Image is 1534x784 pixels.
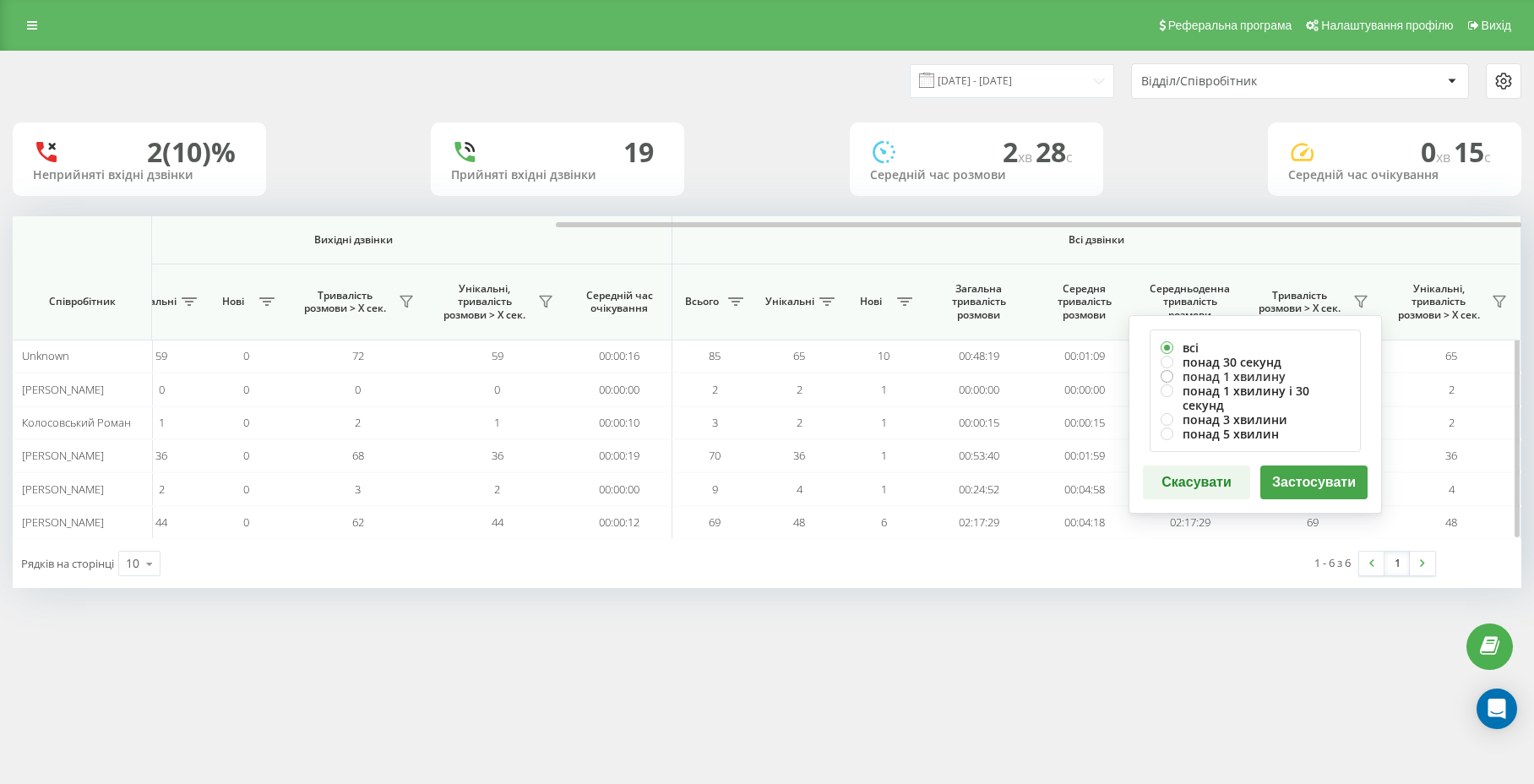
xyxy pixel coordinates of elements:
[22,415,131,430] span: Колосовський Роман
[881,448,887,463] span: 1
[1143,465,1250,499] button: Скасувати
[492,514,503,530] span: 44
[681,295,723,308] span: Всього
[243,482,249,497] span: 0
[494,415,500,430] span: 1
[1031,340,1137,373] td: 00:01:09
[1161,384,1350,412] label: понад 1 хвилину і 30 секунд
[567,506,672,539] td: 00:00:12
[451,168,664,182] div: Прийняті вхідні дзвінки
[1384,552,1410,575] a: 1
[355,482,361,497] span: 3
[1168,19,1292,32] span: Реферальна програма
[722,233,1471,247] span: Всі дзвінки
[352,448,364,463] span: 68
[296,289,394,315] span: Тривалість розмови > Х сек.
[709,514,721,530] span: 69
[793,448,805,463] span: 36
[881,514,887,530] span: 6
[567,340,672,373] td: 00:00:16
[1161,427,1350,441] label: понад 5 хвилин
[1445,348,1457,363] span: 65
[1150,282,1230,322] span: Середньоденна тривалість розмови
[126,555,139,572] div: 10
[1445,448,1457,463] span: 36
[147,136,236,168] div: 2 (10)%
[352,514,364,530] span: 62
[709,448,721,463] span: 70
[355,382,361,397] span: 0
[352,348,364,363] span: 72
[926,472,1031,505] td: 00:24:52
[712,382,718,397] span: 2
[926,373,1031,406] td: 00:00:00
[243,382,249,397] span: 0
[1454,133,1491,170] span: 15
[494,482,500,497] span: 2
[21,556,114,571] span: Рядків на сторінці
[1314,554,1351,571] div: 1 - 6 з 6
[712,482,718,497] span: 9
[793,348,805,363] span: 65
[1449,382,1455,397] span: 2
[22,448,104,463] span: [PERSON_NAME]
[1251,289,1348,315] span: Тривалість розмови > Х сек.
[926,340,1031,373] td: 00:48:19
[159,415,165,430] span: 1
[33,168,246,182] div: Неприйняті вхідні дзвінки
[436,282,533,322] span: Унікальні, тривалість розмови > Х сек.
[492,348,503,363] span: 59
[243,448,249,463] span: 0
[1161,369,1350,384] label: понад 1 хвилину
[850,295,892,308] span: Нові
[1003,133,1036,170] span: 2
[870,168,1083,182] div: Середній час розмови
[567,373,672,406] td: 00:00:00
[212,295,254,308] span: Нові
[1161,355,1350,369] label: понад 30 секунд
[1031,406,1137,439] td: 00:00:15
[243,514,249,530] span: 0
[1066,148,1073,166] span: c
[1307,514,1319,530] span: 69
[881,382,887,397] span: 1
[709,348,721,363] span: 85
[1449,415,1455,430] span: 2
[623,136,654,168] div: 19
[712,415,718,430] span: 3
[1141,74,1343,89] div: Відділ/Співробітник
[74,233,633,247] span: Вихідні дзвінки
[1031,506,1137,539] td: 00:04:18
[1288,168,1501,182] div: Середній час очікування
[881,415,887,430] span: 1
[494,382,500,397] span: 0
[492,448,503,463] span: 36
[155,348,167,363] span: 59
[1436,148,1454,166] span: хв
[155,514,167,530] span: 44
[22,348,69,363] span: Unknown
[1260,465,1368,499] button: Застосувати
[797,382,802,397] span: 2
[1031,472,1137,505] td: 00:04:58
[355,415,361,430] span: 2
[22,514,104,530] span: [PERSON_NAME]
[1321,19,1453,32] span: Налаштування профілю
[1161,340,1350,355] label: всі
[1449,482,1455,497] span: 4
[793,514,805,530] span: 48
[243,348,249,363] span: 0
[159,482,165,497] span: 2
[1484,148,1491,166] span: c
[797,415,802,430] span: 2
[1161,412,1350,427] label: понад 3 хвилини
[1477,689,1517,729] div: Open Intercom Messenger
[27,295,137,308] span: Співробітник
[1421,133,1454,170] span: 0
[878,348,889,363] span: 10
[1044,282,1124,322] span: Середня тривалість розмови
[881,482,887,497] span: 1
[243,415,249,430] span: 0
[938,282,1019,322] span: Загальна тривалість розмови
[1137,506,1243,539] td: 02:17:29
